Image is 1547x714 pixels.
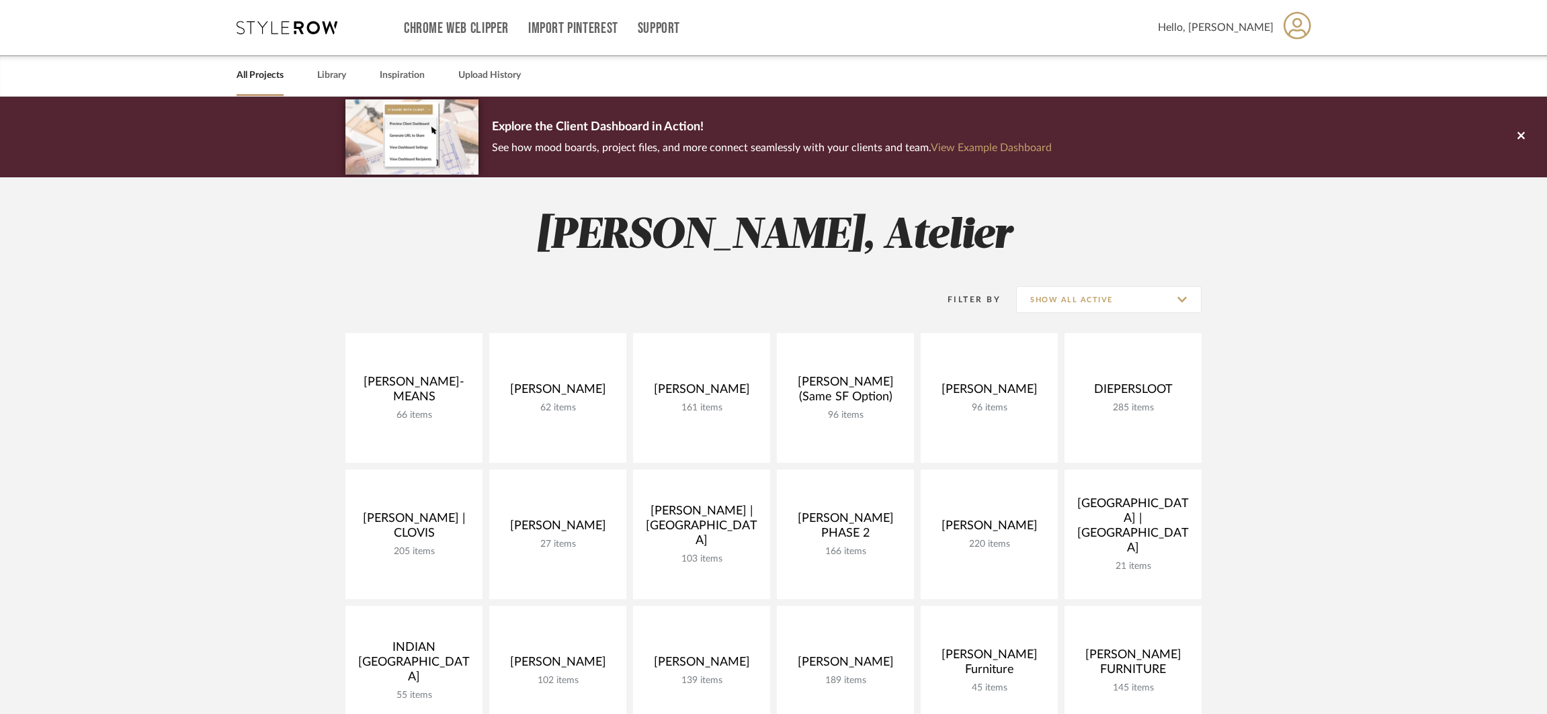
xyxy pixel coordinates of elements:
[356,690,472,701] div: 55 items
[931,402,1047,414] div: 96 items
[931,682,1047,694] div: 45 items
[458,66,521,85] a: Upload History
[404,23,509,34] a: Chrome Web Clipper
[528,23,618,34] a: Import Pinterest
[317,66,346,85] a: Library
[931,539,1047,550] div: 220 items
[788,410,903,421] div: 96 items
[644,402,759,414] div: 161 items
[500,402,616,414] div: 62 items
[492,117,1052,138] p: Explore the Client Dashboard in Action!
[788,546,903,557] div: 166 items
[1075,382,1191,402] div: DIEPERSLOOT
[931,519,1047,539] div: [PERSON_NAME]
[931,142,1052,153] a: View Example Dashboard
[930,293,1001,306] div: Filter By
[788,675,903,686] div: 189 items
[644,655,759,675] div: [PERSON_NAME]
[356,511,472,546] div: [PERSON_NAME] | CLOVIS
[356,410,472,421] div: 66 items
[290,211,1257,261] h2: [PERSON_NAME], Atelier
[644,382,759,402] div: [PERSON_NAME]
[500,519,616,539] div: [PERSON_NAME]
[644,553,759,565] div: 103 items
[788,511,903,546] div: [PERSON_NAME] PHASE 2
[1075,682,1191,694] div: 145 items
[237,66,284,85] a: All Projects
[644,675,759,686] div: 139 items
[380,66,425,85] a: Inspiration
[1075,496,1191,561] div: [GEOGRAPHIC_DATA] | [GEOGRAPHIC_DATA]
[345,99,478,174] img: d5d033c5-7b12-40c2-a960-1ecee1989c38.png
[356,375,472,410] div: [PERSON_NAME]-MEANS
[788,375,903,410] div: [PERSON_NAME] (Same SF Option)
[788,655,903,675] div: [PERSON_NAME]
[492,138,1052,157] p: See how mood boards, project files, and more connect seamlessly with your clients and team.
[356,546,472,557] div: 205 items
[931,382,1047,402] div: [PERSON_NAME]
[638,23,680,34] a: Support
[931,648,1047,682] div: [PERSON_NAME] Furniture
[500,675,616,686] div: 102 items
[500,655,616,675] div: [PERSON_NAME]
[500,382,616,402] div: [PERSON_NAME]
[644,504,759,553] div: [PERSON_NAME] | [GEOGRAPHIC_DATA]
[1075,648,1191,682] div: [PERSON_NAME] FURNITURE
[500,539,616,550] div: 27 items
[1075,402,1191,414] div: 285 items
[1075,561,1191,572] div: 21 items
[1158,19,1273,36] span: Hello, [PERSON_NAME]
[356,640,472,690] div: INDIAN [GEOGRAPHIC_DATA]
